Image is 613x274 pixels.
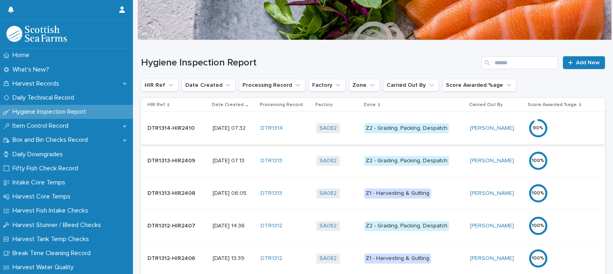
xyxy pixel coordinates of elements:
[528,190,548,196] div: 100 %
[9,66,56,74] p: What's New?
[364,254,431,264] div: Z1 - Harvesting & Gutting
[261,223,282,229] a: DTR1312
[9,193,77,200] p: Harvest Core Temps
[363,100,376,109] p: Zone
[141,79,178,92] button: HIR Ref
[319,125,337,132] a: SA082
[9,235,95,243] p: Harvest Tank Temp Checks
[364,188,431,198] div: Z1 - Harvesting & Gutting
[576,60,600,65] span: Add New
[470,255,514,262] a: [PERSON_NAME]
[9,249,97,257] p: Break Time Cleaning Record
[470,125,514,132] a: [PERSON_NAME]
[261,157,282,164] a: DTR1313
[213,190,254,197] p: [DATE] 06:05
[213,125,254,132] p: [DATE] 07:32
[364,123,449,133] div: Z2 - Grading, Packing, Despatch
[364,221,449,231] div: Z2 - Grading, Packing, Despatch
[9,108,93,116] p: Hygiene Inspection Report
[213,223,254,229] p: [DATE] 14:36
[260,100,303,109] p: Processing Record
[9,207,95,215] p: Harvest Fish Intake Checks
[6,26,67,42] img: mMrefqRFQpe26GRNOUkG
[147,123,196,132] p: DTR1314-HIR2410
[470,190,514,197] a: [PERSON_NAME]
[563,56,605,69] a: Add New
[239,79,305,92] button: Processing Record
[442,79,516,92] button: Score Awarded %age
[364,156,449,166] div: Z2 - Grading, Packing, Despatch
[9,51,36,59] p: Home
[9,221,108,229] p: Harvest Stunner / Bleed Checks
[9,122,75,130] p: Item Control Record
[9,151,69,158] p: Daily Downgrades
[319,255,337,262] a: SA082
[528,100,577,109] p: Score Awarded %age
[383,79,439,92] button: Carried Out By
[9,264,80,271] p: Harvest Water Quality
[481,56,558,69] input: Search
[261,125,283,132] a: DTR1314
[212,100,244,109] p: Date Created
[213,157,254,164] p: [DATE] 07:13
[141,57,478,69] h1: Hygiene Inspection Report
[147,156,197,164] p: DTR1313-HIR2409
[141,145,605,177] tr: DTR1313-HIR2409DTR1313-HIR2409 [DATE] 07:13DTR1313 SA082 Z2 - Grading, Packing, Despatch[PERSON_N...
[9,165,85,172] p: Fifty Fish Check Record
[319,190,337,197] a: SA082
[309,79,346,92] button: Factory
[147,221,197,229] p: DTR1312-HIR2407
[319,157,337,164] a: SA082
[141,177,605,210] tr: DTR1313-HIR2408DTR1313-HIR2408 [DATE] 06:05DTR1313 SA082 Z1 - Harvesting & Gutting[PERSON_NAME] 100%
[213,255,254,262] p: [DATE] 13:39
[528,256,548,261] div: 100 %
[261,255,282,262] a: DTR1312
[469,100,503,109] p: Carried Out By
[9,136,94,144] p: Box and Bin Checks Record
[528,158,548,164] div: 100 %
[141,112,605,145] tr: DTR1314-HIR2410DTR1314-HIR2410 [DATE] 07:32DTR1314 SA082 Z2 - Grading, Packing, Despatch[PERSON_N...
[528,223,548,229] div: 100 %
[528,125,548,131] div: 90 %
[470,157,514,164] a: [PERSON_NAME]
[147,100,165,109] p: HIR Ref
[315,100,333,109] p: Factory
[261,190,282,197] a: DTR1313
[182,79,236,92] button: Date Created
[9,94,81,102] p: Daily Technical Record
[470,223,514,229] a: [PERSON_NAME]
[349,79,380,92] button: Zone
[9,179,72,186] p: Intake Core Temps
[147,254,197,262] p: DTR1312-HIR2406
[9,80,66,88] p: Harvest Records
[141,210,605,242] tr: DTR1312-HIR2407DTR1312-HIR2407 [DATE] 14:36DTR1312 SA082 Z2 - Grading, Packing, Despatch[PERSON_N...
[319,223,337,229] a: SA082
[147,188,197,197] p: DTR1313-HIR2408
